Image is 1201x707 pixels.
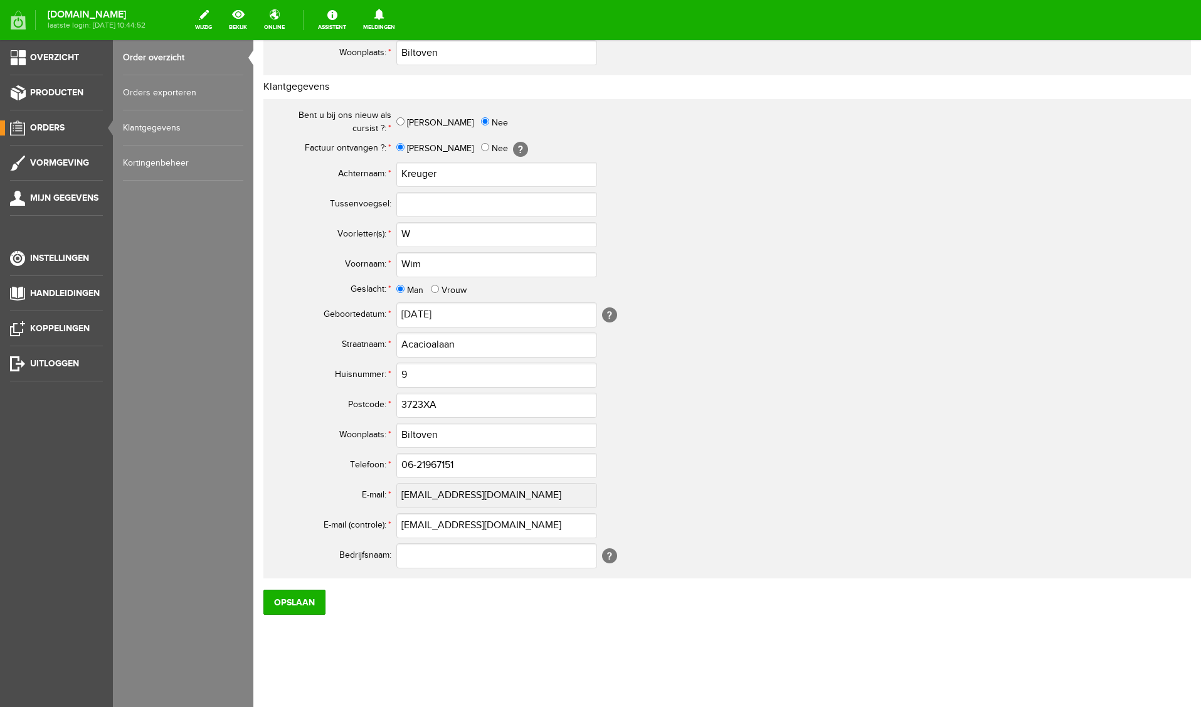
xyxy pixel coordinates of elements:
h2: Klantgegevens [10,41,938,53]
span: Uitloggen [30,358,79,369]
a: wijzig [188,6,220,34]
span: Tussenvoegsel: [77,159,138,169]
a: online [257,6,292,34]
span: laatste login: [DATE] 10:44:52 [48,22,145,29]
span: E-mail: [108,450,133,460]
span: Postcode: [95,359,133,369]
label: Nee [238,102,255,115]
span: Woonplaats: [86,390,133,400]
span: [?] [260,102,275,117]
span: Bedrijfsnaam: [86,510,138,520]
span: Voorletter(s): [84,189,133,199]
span: Huisnummer: [82,329,133,339]
span: Factuur ontvangen ?: [51,103,133,113]
input: Geboortedatum geschreven als dag/maand/jaar [143,262,344,287]
span: Mijn gegevens [30,193,98,203]
span: Bent u bij ons nieuw als cursist ?: [45,70,138,93]
a: Meldingen [356,6,403,34]
a: Order overzicht [123,40,243,75]
label: Vrouw [188,244,213,257]
span: [?] [349,267,364,282]
span: Telefoon: [97,420,133,430]
a: bekijk [221,6,255,34]
label: [PERSON_NAME] [154,102,220,115]
input: Opslaan [10,550,72,575]
label: [PERSON_NAME] [154,77,220,90]
span: Overzicht [30,52,79,63]
span: Vormgeving [30,157,89,168]
span: Voornaam: [92,219,133,229]
span: Producten [30,87,83,98]
a: Assistent [310,6,354,34]
span: Geboortedatum: [70,269,133,279]
label: Man [154,244,170,257]
span: Instellingen [30,253,89,263]
span: E-mail (controle): [70,480,133,490]
span: Handleidingen [30,288,100,299]
span: Woonplaats: [86,8,133,18]
span: Orders [30,122,65,133]
a: Kortingenbeheer [123,146,243,181]
label: Nee [238,77,255,90]
a: Klantgegevens [123,110,243,146]
a: Orders exporteren [123,75,243,110]
span: Achternaam: [85,129,133,139]
span: Geslacht: [97,244,133,254]
span: Straatnaam: [88,299,133,309]
span: [?] [349,508,364,523]
strong: [DOMAIN_NAME] [48,11,145,18]
span: Koppelingen [30,323,90,334]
